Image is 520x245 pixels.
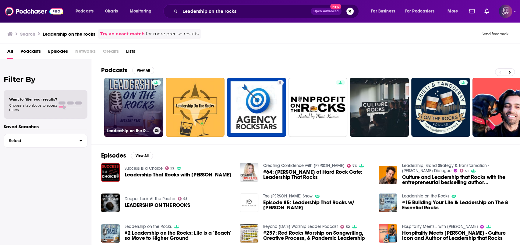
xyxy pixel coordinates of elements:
[169,4,365,18] div: Search podcasts, credits, & more...
[76,7,94,16] span: Podcasts
[101,66,154,74] a: PodcastsView All
[126,6,159,16] button: open menu
[43,31,95,37] h3: Leadership on the rocks
[4,75,87,84] h2: Filter By
[107,128,151,133] h3: Leadership on the Rocks
[125,172,231,177] a: Leadership That Rocks with Jim Knight
[346,225,350,228] span: 52
[240,163,258,182] img: #64: Jim Knight of Hard Rock Cafe: Leadership That Rocks
[263,224,338,229] a: Beyond Sunday Worship Leader Podcast
[240,194,258,212] img: Episode 85: Leadership That Rocks w/ Jim Knight
[263,169,371,180] a: #64: Jim Knight of Hard Rock Cafe: Leadership That Rocks
[101,6,122,16] a: Charts
[227,78,286,137] a: 8
[101,163,120,182] img: Leadership That Rocks with Jim Knight
[499,5,512,18] span: Logged in as corioliscompany
[125,224,172,229] a: Leadership on the Rocks
[101,152,126,159] h2: Episodes
[170,167,174,170] span: 52
[20,46,41,59] a: Podcasts
[263,163,345,168] a: Creating Confidence with Heather Monahan
[4,139,74,143] span: Select
[401,6,443,16] button: open menu
[9,103,57,112] span: Choose a tab above to access filters.
[165,166,175,170] a: 52
[104,78,163,137] a: Leadership on the Rocks
[105,7,118,16] span: Charts
[447,7,458,16] span: More
[125,196,175,201] a: Deeper Look At The Parsha
[263,200,371,210] span: Episode 85: Leadership That Rocks w/ [PERSON_NAME]
[313,10,339,13] span: Open Advanced
[379,166,397,184] img: Culture and Leadership that Rocks with the entrepreneurial bestselling author Jim Knight
[125,203,190,208] a: LEADERSHIP ON THE ROCKS
[178,197,188,201] a: 45
[7,46,13,59] a: All
[402,175,510,185] a: Culture and Leadership that Rocks with the entrepreneurial bestselling author Jim Knight
[443,6,465,16] button: open menu
[402,163,489,173] a: Leadership, Brand Strategy & Transformation - Minter Dialogue
[20,31,35,37] h3: Search
[75,46,96,59] span: Networks
[402,194,449,199] a: Leadership on the Rocks
[48,46,68,59] a: Episodes
[311,8,341,15] button: Open AdvancedNew
[467,6,477,16] a: Show notifications dropdown
[263,194,313,199] a: The Mitch Gray Show
[379,194,397,212] img: #15 Building Your Life & Leadership on The 8 Essential Rocks
[101,194,120,212] img: LEADERSHIP ON THE ROCKS
[480,31,510,37] button: Send feedback
[402,175,510,185] span: Culture and Leadership that Rocks with the entrepreneurial bestselling author [PERSON_NAME]
[125,172,231,177] span: Leadership That Rocks with [PERSON_NAME]
[132,67,154,74] button: View All
[71,6,101,16] button: open menu
[101,224,120,243] img: #2 Leadership on the Rocks: Life is a "Beach" so Move to Higher Ground
[146,30,199,37] span: for more precise results
[126,46,135,59] a: Lists
[125,166,163,171] a: Success is a Choice
[405,7,434,16] span: For Podcasters
[460,169,469,172] a: 51
[482,6,491,16] a: Show notifications dropdown
[4,134,87,147] button: Select
[465,170,469,172] span: 51
[279,80,281,86] span: 8
[277,80,284,85] a: 8
[5,5,63,17] img: Podchaser - Follow, Share and Rate Podcasts
[330,4,341,9] span: New
[263,230,371,241] a: #257: Red Rocks Worship on Songwriting, Creative Process, & Pandemic Leadership
[352,165,357,167] span: 76
[379,224,397,243] img: Hospitality Meets Jim knight - Culture Icon and Author of Leadership that Rocks
[340,225,350,229] a: 52
[402,200,510,210] a: #15 Building Your Life & Leadership on The 8 Essential Rocks
[263,200,371,210] a: Episode 85: Leadership That Rocks w/ Jim Knight
[103,46,119,59] span: Credits
[100,30,145,37] a: Try an exact match
[180,6,311,16] input: Search podcasts, credits, & more...
[402,230,510,241] a: Hospitality Meets Jim knight - Culture Icon and Author of Leadership that Rocks
[371,7,395,16] span: For Business
[499,5,512,18] button: Show profile menu
[240,224,258,243] img: #257: Red Rocks Worship on Songwriting, Creative Process, & Pandemic Leadership
[125,230,233,241] a: #2 Leadership on the Rocks: Life is a "Beach" so Move to Higher Ground
[131,152,153,159] button: View All
[130,7,151,16] span: Monitoring
[402,230,510,241] span: Hospitality Meets [PERSON_NAME] - Culture Icon and Author of Leadership that Rocks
